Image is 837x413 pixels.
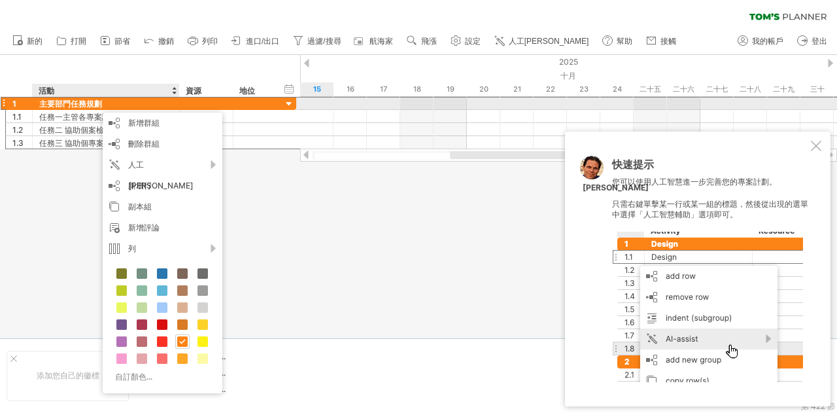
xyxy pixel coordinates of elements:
[39,112,141,122] font: 任務一主管各專案設計施工圖
[97,33,134,50] a: 節省
[128,243,136,253] font: 列
[128,223,160,232] font: 新增評論
[643,33,680,50] a: 接觸
[673,84,694,94] font: 二十六
[71,37,86,46] font: 打開
[186,86,201,96] font: 資源
[12,112,22,122] font: 1.1
[560,71,576,81] font: 十月
[128,118,160,128] font: 新增群組
[579,84,589,94] font: 23
[114,37,130,46] font: 節省
[128,181,152,190] font: 新增行
[583,183,649,192] font: [PERSON_NAME]
[612,199,808,220] font: 只需右鍵單擊某一行或某一組的標題，然後從出現的選單中選擇「人工智慧輔助」選項即可。
[413,84,421,94] font: 18
[313,84,321,94] font: 15
[509,37,589,46] font: 人工[PERSON_NAME]
[465,37,481,46] font: 設定
[352,33,397,50] a: 航海家
[228,33,283,50] a: 進口/出口
[479,84,488,94] font: 20
[421,37,437,46] font: 飛漲
[810,84,825,94] font: 三十
[202,37,218,46] font: 列印
[567,82,600,96] div: 2025年10月23日星期四
[546,84,555,94] font: 22
[39,86,54,96] font: 活動
[53,33,90,50] a: 打開
[559,57,578,67] font: 2025
[617,37,632,46] font: 幫助
[447,33,485,50] a: 設定
[811,37,827,46] font: 登出
[9,33,46,50] a: 新的
[740,84,761,94] font: 二十八
[491,33,593,50] a: 人工[PERSON_NAME]
[660,37,676,46] font: 接觸
[369,37,393,46] font: 航海家
[239,86,255,96] font: 地位
[128,160,194,190] font: 人工[PERSON_NAME]
[246,37,279,46] font: 進口/出口
[39,99,102,109] font: 主要部門任務規劃
[434,82,467,96] div: 2025年10月19日星期日
[27,37,43,46] font: 新的
[706,84,728,94] font: 二十七
[513,84,521,94] font: 21
[115,372,152,382] font: 自訂顏色...
[39,138,135,148] font: 任務三 協助個專案辦理試車
[158,37,174,46] font: 撤銷
[12,125,23,135] font: 1.2
[640,84,661,94] font: 二十五
[380,84,387,94] font: 17
[800,82,834,96] div: 2025年10月30日，星期四
[534,82,567,96] div: 2025年10月22日星期三
[600,82,634,96] div: 2025年10月24日星期五
[39,125,167,135] font: 任務二 協助個案檢討相關規範及設計
[667,82,700,96] div: 2025年10月26日星期日
[333,82,367,96] div: 2025年10月16日星期四
[767,82,800,96] div: 2025年10月29日星期三
[447,84,454,94] font: 19
[290,33,345,50] a: 過濾/搜尋
[613,84,622,94] font: 24
[734,82,767,96] div: 2025年10月28日星期二
[37,370,99,380] font: 添加您自己的徽標
[12,138,24,148] font: 1.3
[700,82,734,96] div: 2025年10月27日星期一
[347,84,354,94] font: 16
[300,82,333,96] div: 2025年10月15日星期三
[634,82,667,96] div: 2025年10月25日星期六
[773,84,794,94] font: 二十九
[128,202,152,211] font: 副本組
[128,139,160,149] font: 刪除群組
[500,82,534,96] div: 2025年10月21日星期二
[599,33,636,50] a: 幫助
[467,82,500,96] div: 2025年10月20日星期一
[612,158,654,171] font: 快速提示
[794,33,831,50] a: 登出
[307,37,341,46] font: 過濾/搜尋
[12,99,16,109] font: 1
[141,33,178,50] a: 撤銷
[752,37,783,46] font: 我的帳戶
[734,33,787,50] a: 我的帳戶
[403,33,441,50] a: 飛漲
[612,177,777,187] font: 您可以使用人工智慧進一步完善您的專案計劃。
[400,82,434,96] div: 2025年10月18日星期六
[367,82,400,96] div: 2025年10月17日星期五
[184,33,222,50] a: 列印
